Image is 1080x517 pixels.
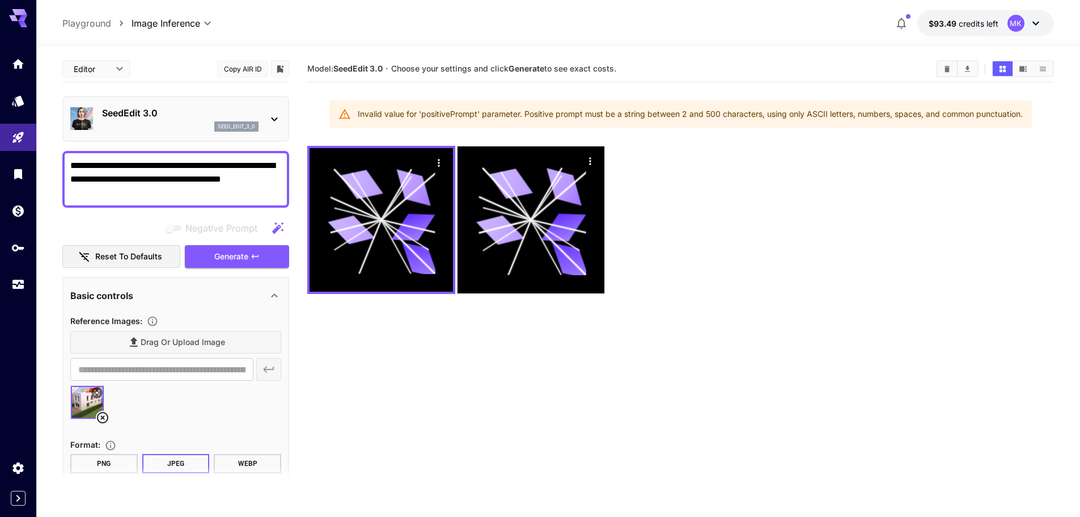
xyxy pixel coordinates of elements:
span: $93.49 [929,19,959,28]
div: Playground [11,131,25,145]
span: Image Inference [132,16,200,30]
p: SeedEdit 3.0 [102,106,259,120]
button: $93.4868MK [917,10,1054,36]
span: Reference Images : [70,316,142,326]
div: Usage [11,278,25,292]
a: Playground [62,16,111,30]
button: Generate [185,245,289,268]
div: MK [1007,15,1024,32]
p: · [386,62,388,75]
span: Choose your settings and click to see exact costs. [391,64,616,73]
div: Settings [11,461,25,475]
div: Invalid value for 'positivePrompt' parameter. Positive prompt must be a string between 2 and 500 ... [358,104,1023,124]
span: Negative prompts are not compatible with the selected model. [163,221,266,235]
div: Home [11,53,25,68]
span: Model: [307,64,383,73]
b: Generate [509,64,544,73]
div: SeedEdit 3.0seed_edit_3_0 [70,102,281,136]
b: SeedEdit 3.0 [333,64,383,73]
nav: breadcrumb [62,16,132,30]
div: Models [11,94,25,108]
button: Show images in list view [1033,61,1053,76]
button: Reset to defaults [62,245,180,268]
button: Download All [958,61,977,76]
button: Copy AIR ID [217,61,268,77]
div: Actions [582,152,599,169]
div: Library [11,167,25,181]
span: credits left [959,19,998,28]
div: Basic controls [70,282,281,309]
div: Wallet [11,204,25,218]
div: $93.4868 [929,18,998,30]
p: seed_edit_3_0 [218,123,255,131]
div: API Keys [11,241,25,255]
button: WEBP [214,454,281,473]
p: Basic controls [70,289,133,302]
button: Show images in grid view [993,61,1013,76]
div: Clear ImagesDownload All [936,60,979,77]
span: Generate [214,250,248,264]
span: Negative Prompt [185,221,257,235]
span: Format : [70,440,100,449]
button: PNG [70,454,138,473]
button: Expand sidebar [11,491,26,506]
button: Add to library [275,62,285,75]
div: Actions [430,154,447,171]
div: Show images in grid viewShow images in video viewShow images in list view [992,60,1054,77]
button: JPEG [142,454,210,473]
button: Choose the file format for the output image. [100,440,121,451]
button: Show images in video view [1013,61,1033,76]
button: Upload a reference image to guide the result. This is needed for Image-to-Image or Inpainting. Su... [142,316,163,327]
button: Clear Images [937,61,957,76]
span: Editor [74,63,109,75]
